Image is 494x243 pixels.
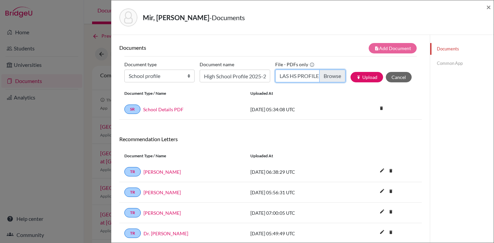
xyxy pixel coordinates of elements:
[124,59,157,70] label: Document type
[143,13,209,22] strong: Mir, [PERSON_NAME]
[200,59,234,70] label: Document name
[369,43,417,53] button: note_addAdd Document
[143,168,181,175] a: [PERSON_NAME]
[143,189,181,196] a: [PERSON_NAME]
[386,187,396,196] a: delete
[250,190,295,195] span: [DATE] 05:56:31 UTC
[386,208,396,217] a: delete
[386,167,396,176] a: delete
[209,13,245,22] span: - Documents
[250,231,295,236] span: [DATE] 05:49:49 UTC
[377,165,387,176] i: edit
[386,228,396,237] a: delete
[119,153,245,159] div: Document Type / Name
[245,153,346,159] div: Uploaded at
[386,72,412,82] button: Cancel
[250,169,295,175] span: [DATE] 06:38:29 UTC
[386,166,396,176] i: delete
[376,103,386,113] i: delete
[124,188,141,197] a: TR
[386,186,396,196] i: delete
[124,167,141,176] a: TR
[376,104,386,113] a: delete
[386,227,396,237] i: delete
[374,46,379,51] i: note_add
[376,207,388,217] button: edit
[386,207,396,217] i: delete
[124,208,141,217] a: TR
[486,3,491,11] button: Close
[377,206,387,217] i: edit
[250,210,295,216] span: [DATE] 07:00:05 UTC
[124,229,141,238] a: TR
[143,230,188,237] a: Dr. [PERSON_NAME]
[143,106,183,113] a: School Details PDF
[119,44,271,51] h6: Documents
[245,90,346,96] div: Uploaded at
[143,209,181,216] a: [PERSON_NAME]
[376,228,388,238] button: edit
[377,186,387,196] i: edit
[275,59,315,70] label: File - PDFs only
[430,43,494,55] a: Documents
[376,166,388,176] button: edit
[119,136,422,142] h6: Recommendation Letters
[356,75,361,80] i: publish
[119,90,245,96] div: Document Type / Name
[376,187,388,197] button: edit
[351,72,383,82] button: publishUpload
[245,106,346,113] div: [DATE] 05:34:08 UTC
[377,227,387,237] i: edit
[430,57,494,69] a: Common App
[486,2,491,12] span: ×
[124,105,140,114] a: SR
